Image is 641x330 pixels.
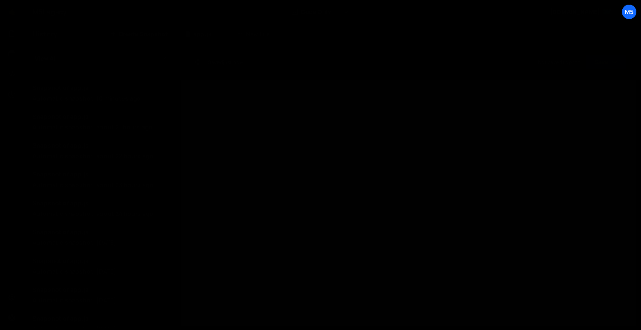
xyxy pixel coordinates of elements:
[28,165,178,194] a: Snapshot of app.js Automatic snapshot, about 23 hours ago
[621,4,637,20] a: M5
[28,107,178,136] a: Snapshot of app.js Automatic snapshot, about 21 hours ago
[33,170,173,178] div: Snapshot of app.js
[110,31,168,37] button: Create Snapshot
[33,123,173,131] div: Automatic snapshot, about 21 hours ago
[237,30,273,38] div: New File
[28,280,178,309] a: Snapshot of app.js Automatic snapshot, [DATE]
[33,228,173,236] div: Snapshot of app.js
[33,112,173,120] div: Snapshot of app.js
[33,181,173,189] div: Automatic snapshot, about 23 hours ago
[33,199,173,207] div: Snapshot of app.js
[33,7,67,17] div: M5Legacy
[33,141,173,149] div: Snapshot of app.js
[285,4,356,20] button: Code Only
[585,54,627,70] button: Save
[2,2,22,22] a: 🤙
[33,152,173,160] div: Automatic snapshot, about 22 hours ago
[33,314,173,322] div: Snapshot of app.js
[223,59,243,66] div: just now
[538,59,580,66] div: Not saved to prod
[193,30,212,38] div: app.js
[28,136,178,165] a: Snapshot of app.js Automatic snapshot, about 22 hours ago
[33,238,173,246] div: Automatic snapshot, [DATE]
[28,194,178,223] a: Snapshot of app.js Automatic snapshot, about 24 hours ago
[543,4,619,20] a: [DOMAIN_NAME]
[33,285,173,294] div: Snapshot of app.js
[33,84,173,92] div: Snapshot of app.js
[33,257,173,265] div: Snapshot of app.js
[33,210,173,218] div: Automatic snapshot, about 24 hours ago
[208,59,243,66] div: Saved
[28,78,178,107] a: Snapshot of app.js Automatic snapshot, 10 minutes ago
[33,29,57,39] h2: History
[28,223,178,252] a: Snapshot of app.js Automatic snapshot, [DATE]
[33,94,173,102] div: Automatic snapshot, 10 minutes ago
[28,252,178,280] a: Snapshot of app.js Automatic snapshot, [DATE]
[33,296,173,304] div: Automatic snapshot, [DATE]
[33,267,173,275] div: Automatic snapshot, [DATE]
